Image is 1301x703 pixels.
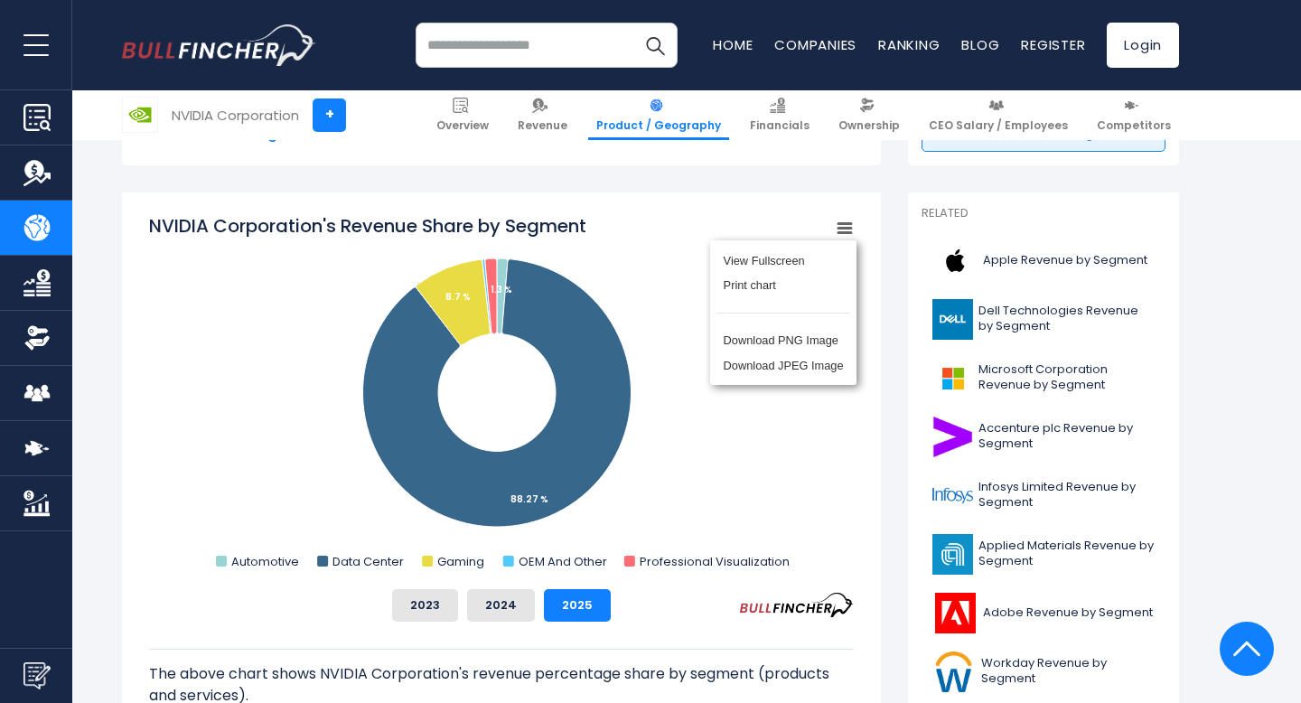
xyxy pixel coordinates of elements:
[588,90,729,140] a: Product / Geography
[774,35,856,54] a: Companies
[123,98,157,132] img: NVDA logo
[932,358,973,398] img: MSFT logo
[921,90,1076,140] a: CEO Salary / Employees
[596,118,721,133] span: Product / Geography
[830,90,908,140] a: Ownership
[437,553,484,570] text: Gaming
[932,299,973,340] img: DELL logo
[922,471,1165,520] a: Infosys Limited Revenue by Segment
[932,417,973,457] img: ACN logo
[23,324,51,351] img: Ownership
[510,492,548,506] tspan: 88.27 %
[1097,118,1171,133] span: Competitors
[742,90,818,140] a: Financials
[978,539,1155,569] span: Applied Materials Revenue by Segment
[750,118,810,133] span: Financials
[717,328,849,353] li: Download PNG Image
[717,273,849,298] li: Print chart
[922,530,1165,579] a: Applied Materials Revenue by Segment
[149,213,586,239] tspan: NVIDIA Corporation's Revenue Share by Segment
[172,105,299,126] div: NVIDIA Corporation
[922,412,1165,462] a: Accenture plc Revenue by Segment
[932,593,978,633] img: ADBE logo
[983,605,1153,621] span: Adobe Revenue by Segment
[313,98,346,132] a: +
[544,589,611,622] button: 2025
[392,589,458,622] button: 2023
[510,90,576,140] a: Revenue
[467,589,535,622] button: 2024
[981,656,1155,687] span: Workday Revenue by Segment
[922,236,1165,286] a: Apple Revenue by Segment
[1021,35,1085,54] a: Register
[491,283,512,296] tspan: 1.3 %
[122,24,316,66] img: bullfincher logo
[878,35,940,54] a: Ranking
[717,353,849,379] li: Download JPEG Image
[978,362,1155,393] span: Microsoft Corporation Revenue by Segment
[1089,90,1179,140] a: Competitors
[518,118,567,133] span: Revenue
[932,534,973,575] img: AMAT logo
[838,118,900,133] span: Ownership
[961,35,999,54] a: Blog
[932,475,973,516] img: INFY logo
[922,588,1165,638] a: Adobe Revenue by Segment
[445,290,471,304] tspan: 8.7 %
[932,240,978,281] img: AAPL logo
[149,213,854,575] svg: NVIDIA Corporation's Revenue Share by Segment
[922,295,1165,344] a: Dell Technologies Revenue by Segment
[922,647,1165,697] a: Workday Revenue by Segment
[632,23,678,68] button: Search
[932,651,976,692] img: WDAY logo
[978,480,1155,511] span: Infosys Limited Revenue by Segment
[713,35,753,54] a: Home
[929,118,1068,133] span: CEO Salary / Employees
[231,553,299,570] text: Automotive
[428,90,497,140] a: Overview
[922,206,1165,221] p: Related
[519,553,607,570] text: OEM And Other
[1107,23,1179,68] a: Login
[978,304,1155,334] span: Dell Technologies Revenue by Segment
[436,118,489,133] span: Overview
[122,24,316,66] a: Go to homepage
[978,421,1155,452] span: Accenture plc Revenue by Segment
[717,248,849,273] li: View Fullscreen
[332,553,404,570] text: Data Center
[983,253,1147,268] span: Apple Revenue by Segment
[640,553,790,570] text: Professional Visualization
[922,353,1165,403] a: Microsoft Corporation Revenue by Segment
